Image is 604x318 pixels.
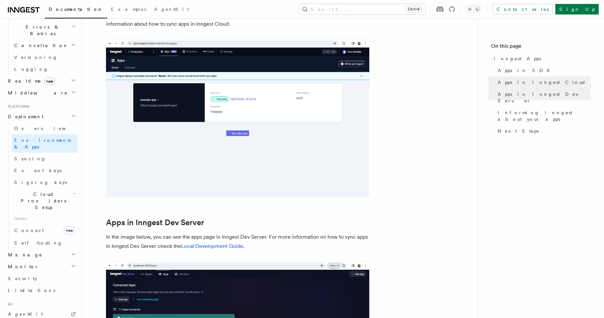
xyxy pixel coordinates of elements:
span: Guides [12,213,77,224]
a: Connectnew [12,224,77,237]
span: Platform [5,104,30,109]
span: AgentKit [8,311,43,317]
p: In the image below, you can see the apps page in Inngest Cloud. Check the for more information ab... [106,10,369,29]
a: AgentKit [150,2,193,18]
a: Syncing [12,153,77,165]
span: Event keys [14,168,62,173]
div: Deployment [5,122,77,249]
button: Manage [5,249,77,261]
button: Cloud Providers Setup [12,188,77,213]
a: Sign Up [555,4,599,14]
a: Documentation [45,2,107,18]
span: Deployment [5,113,43,120]
h4: On this page [491,42,591,53]
button: Monitor [5,261,77,273]
span: Errors & Retries [12,24,71,37]
button: Search...Ctrl+K [299,4,425,14]
span: Cloud Providers Setup [12,191,73,211]
span: Environments & Apps [14,138,71,149]
span: new [44,78,55,85]
span: Informing Inngest about your apps [498,109,591,122]
span: new [64,226,75,234]
a: Limitations [5,284,77,296]
a: Contact sales [492,4,553,14]
a: Apps in Inngest Dev Server [106,218,204,227]
a: Overview [12,122,77,134]
button: Realtimenew [5,75,77,87]
span: Cancellation [12,42,68,49]
a: Apps in SDK [495,65,591,76]
a: Security [5,273,77,284]
span: Apps in Inngest Cloud [498,79,586,86]
span: Inngest Apps [494,55,541,62]
span: Apps in Inngest Dev Server [498,91,591,104]
span: Documentation [49,7,103,12]
span: Connect [14,228,44,233]
a: Signing keys [12,176,77,188]
a: Local Development Guide [181,243,243,249]
a: Examples [107,2,150,18]
button: Errors & Retries [12,21,77,40]
span: Next Steps [498,128,539,134]
kbd: Ctrl+K [407,6,421,13]
a: Apps in Inngest Dev Server [495,88,591,107]
span: Security [8,276,37,281]
span: Signing keys [14,180,67,185]
span: AI [5,302,12,307]
span: Middleware [5,90,68,96]
span: Apps in SDK [498,67,554,74]
span: Overview [14,126,82,131]
a: Informing Inngest about your apps [495,107,591,125]
a: Inngest Apps [491,53,591,65]
p: In the image below, you can see the apps page in Inngest Dev Server. For more information on how ... [106,232,369,251]
a: Logging [12,63,77,75]
a: Self hosting [12,237,77,249]
button: Cancellation [12,40,77,51]
span: AgentKit [154,7,189,12]
button: Middleware [5,87,77,99]
span: Examples [111,7,146,12]
span: Logging [14,66,48,72]
button: Toggle dark mode [466,5,482,13]
a: Event keys [12,165,77,176]
a: Versioning [12,51,77,63]
button: Deployment [5,111,77,122]
span: Monitor [5,263,39,270]
span: Limitations [8,288,55,293]
span: Realtime [5,78,55,84]
span: Syncing [14,156,46,161]
a: Environments & Apps [12,134,77,153]
span: Self hosting [14,240,63,246]
img: Inngest Cloud screen with apps [106,39,369,197]
span: Manage [5,252,42,258]
span: Versioning [14,55,58,60]
a: Next Steps [495,125,591,137]
a: Apps in Inngest Cloud [495,76,591,88]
